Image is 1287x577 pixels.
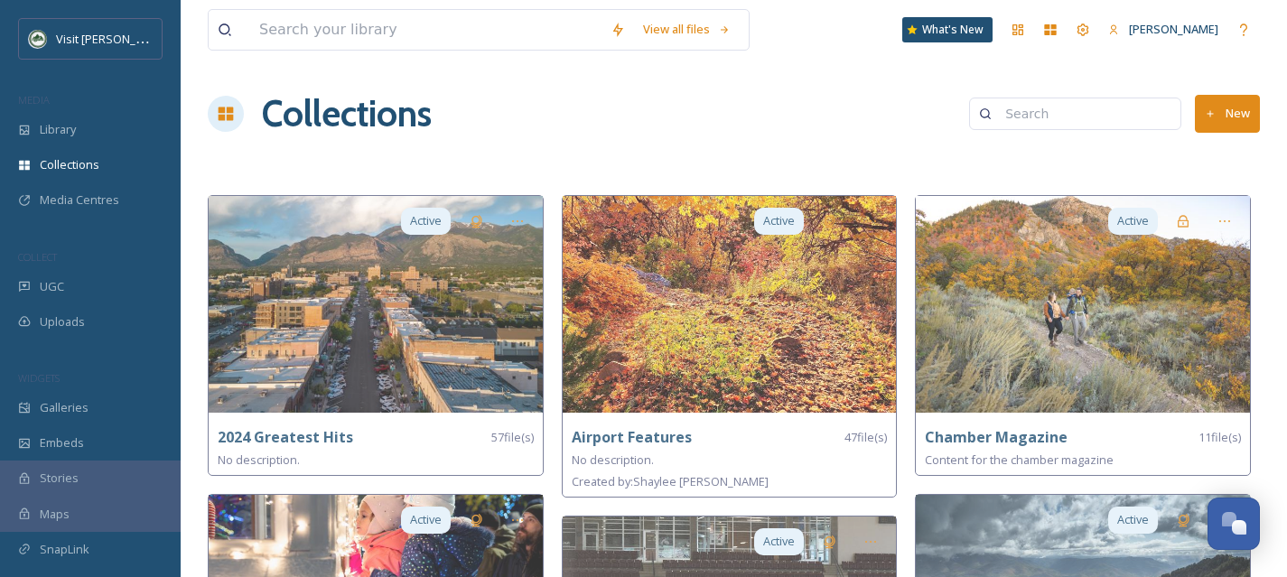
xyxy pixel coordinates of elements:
input: Search your library [250,10,602,50]
a: [PERSON_NAME] [1099,12,1227,47]
span: 47 file(s) [844,429,887,446]
strong: 2024 Greatest Hits [218,427,353,447]
button: Open Chat [1208,498,1260,550]
a: Collections [262,87,432,141]
span: WIDGETS [18,371,60,385]
span: Maps [40,506,70,523]
img: 5f10b9e8-2520-458d-82e9-0ca3d9a6e3ad.jpg [563,196,897,413]
span: Created by: Shaylee [PERSON_NAME] [572,473,769,489]
button: New [1195,95,1260,132]
span: Embeds [40,434,84,451]
strong: Chamber Magazine [925,427,1068,447]
input: Search [996,96,1171,132]
img: 84bfba46-df5b-4210-bc7b-dcc0c32a8f20.jpg [916,196,1250,413]
span: Visit [PERSON_NAME] [56,30,171,47]
img: 04160386-f77d-44d8-a3f3-5cc1f9b87ceb.jpg [209,196,543,413]
span: Content for the chamber magazine [925,451,1114,468]
span: Media Centres [40,191,119,209]
span: UGC [40,278,64,295]
span: No description. [218,451,300,468]
span: Active [763,212,795,229]
span: Active [763,533,795,550]
strong: Airport Features [572,427,692,447]
span: Active [1117,212,1149,229]
span: No description. [572,451,654,468]
span: Active [410,212,442,229]
a: What's New [902,17,993,42]
span: SnapLink [40,541,89,558]
span: Galleries [40,399,89,416]
span: Collections [40,156,99,173]
span: 11 file(s) [1198,429,1241,446]
span: Uploads [40,313,85,330]
span: Library [40,121,76,138]
span: [PERSON_NAME] [1129,21,1218,37]
img: Unknown.png [29,30,47,48]
span: Active [1117,511,1149,528]
a: View all files [634,12,740,47]
span: Stories [40,470,79,487]
span: MEDIA [18,93,50,107]
span: COLLECT [18,250,57,264]
span: 57 file(s) [491,429,534,446]
span: Active [410,511,442,528]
